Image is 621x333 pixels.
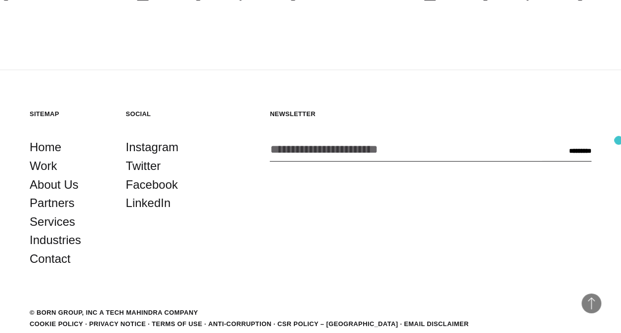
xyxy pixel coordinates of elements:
[581,293,601,313] button: Back to Top
[30,194,75,212] a: Partners
[30,320,83,328] a: Cookie Policy
[126,157,161,175] a: Twitter
[30,110,111,118] h5: Sitemap
[30,231,81,250] a: Industries
[89,320,146,328] a: Privacy Notice
[208,320,271,328] a: Anti-Corruption
[126,138,179,157] a: Instagram
[30,138,61,157] a: Home
[126,175,178,194] a: Facebook
[30,175,79,194] a: About Us
[30,250,71,268] a: Contact
[404,320,469,328] a: Email Disclaimer
[126,110,207,118] h5: Social
[152,320,202,328] a: Terms of Use
[270,110,591,118] h5: Newsletter
[126,194,171,212] a: LinkedIn
[30,157,57,175] a: Work
[30,212,75,231] a: Services
[30,308,198,318] div: © BORN GROUP, INC A Tech Mahindra Company
[277,320,398,328] a: CSR POLICY – [GEOGRAPHIC_DATA]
